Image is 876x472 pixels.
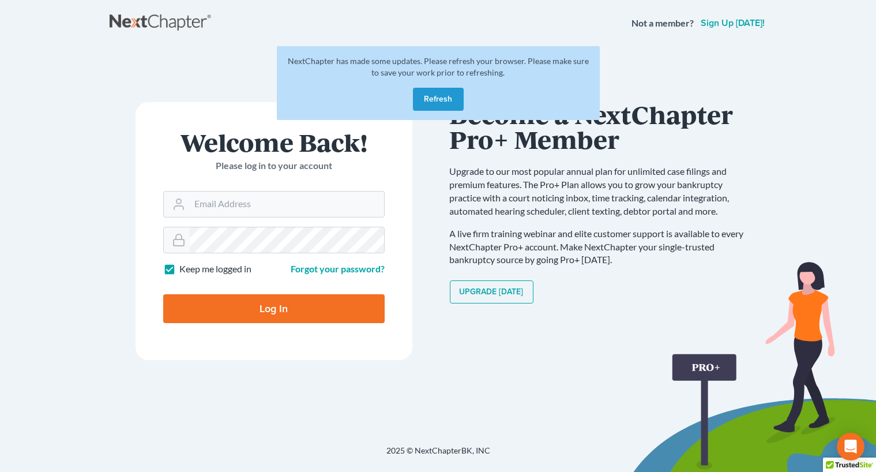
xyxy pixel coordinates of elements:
div: 2025 © NextChapterBK, INC [110,445,767,466]
p: A live firm training webinar and elite customer support is available to every NextChapter Pro+ ac... [450,227,755,267]
h1: Welcome Back! [163,130,385,155]
a: Upgrade [DATE] [450,280,533,304]
p: Upgrade to our most popular annual plan for unlimited case filings and premium features. The Pro+... [450,165,755,218]
strong: Not a member? [631,17,694,30]
input: Email Address [190,192,384,217]
p: Please log in to your account [163,159,385,173]
div: Open Intercom Messenger [837,433,864,460]
label: Keep me logged in [179,263,251,276]
h1: Become a NextChapter Pro+ Member [450,102,755,151]
a: Sign up [DATE]! [698,18,767,28]
input: Log In [163,294,385,323]
a: Forgot your password? [291,263,385,274]
button: Refresh [413,88,464,111]
span: NextChapter has made some updates. Please refresh your browser. Please make sure to save your wor... [288,56,589,77]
